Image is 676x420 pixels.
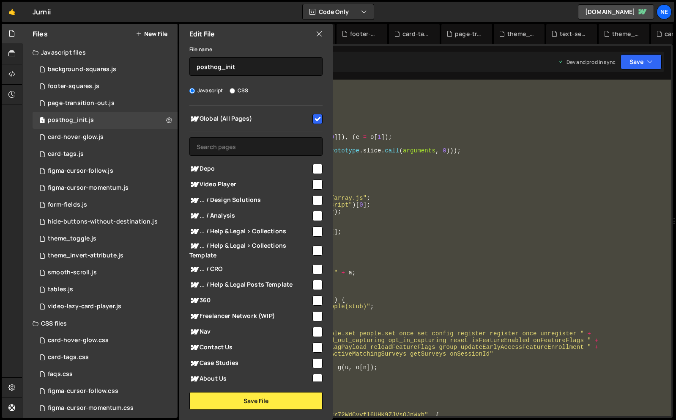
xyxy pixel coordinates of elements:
[33,163,178,180] div: 16694/46742.js
[189,264,311,274] span: ... / CRO
[33,146,178,163] div: 16694/46844.js
[22,44,178,61] div: Javascript files
[48,235,96,243] div: theme_toggle.js
[48,184,129,192] div: figma-cursor-momentum.js
[48,252,123,260] div: theme_invert-attribute.js
[657,4,672,19] a: Ne
[507,30,534,38] div: theme_toggle.js
[350,30,377,38] div: footer-squares.js
[33,230,178,247] div: 16694/47813.js
[189,280,311,290] span: ... / Help & Legal Posts Template
[48,133,104,141] div: card-hover-glow.js
[48,370,73,378] div: faqs.css
[40,118,45,124] span: 1
[33,95,178,112] div: 16694/47814.js
[2,2,22,22] a: 🤙
[48,269,97,276] div: smooth-scroll.js
[33,129,178,146] div: 16694/47634.js
[189,137,323,156] input: Search pages
[33,366,178,383] div: 16694/45746.css
[33,112,178,129] div: 16694/48034.js
[189,86,223,95] label: Javascript
[33,383,178,400] div: 16694/46743.css
[189,358,311,368] span: Case Studies
[33,264,178,281] div: 16694/45609.js
[33,213,178,230] div: 16694/45914.js
[303,4,374,19] button: Code Only
[189,45,212,54] label: File name
[402,30,430,38] div: card-tags.css
[578,4,654,19] a: [DOMAIN_NAME]
[189,374,311,384] span: About Us
[136,30,167,37] button: New File
[189,343,311,353] span: Contact Us
[33,78,178,95] div: 16694/47939.js
[48,167,113,175] div: figma-cursor-follow.js
[48,150,84,158] div: card-tags.js
[48,286,73,293] div: tables.js
[33,349,178,366] div: 16694/46845.css
[33,7,51,17] div: Jurnii
[33,29,48,39] h2: Files
[48,387,118,395] div: figma-cursor-follow.css
[560,30,587,38] div: text-select-colour.css
[230,88,235,94] input: CSS
[48,83,99,90] div: footer-squares.js
[189,195,311,205] span: ... / Design Solutions
[48,404,134,412] div: figma-cursor-momentum.css
[612,30,639,38] div: theme_invert-attribute.js
[48,354,89,361] div: card-tags.css
[189,164,311,174] span: Depo
[33,247,178,264] div: 16694/46553.js
[48,303,121,310] div: video-lazy-card-player.js
[558,58,616,66] div: Dev and prod in sync
[189,211,311,221] span: ... / Analysis
[455,30,482,38] div: page-transition-out.js
[33,61,178,78] div: 16694/46977.js
[48,218,158,226] div: hide-buttons-without-destination.js
[33,180,178,196] div: 16694/47251.js
[48,201,87,209] div: form-fields.js
[33,298,178,315] div: 16694/45896.js
[33,400,178,417] div: 16694/47252.css
[22,315,178,332] div: CSS files
[189,327,311,337] span: Nav
[33,281,178,298] div: 16694/47250.js
[621,54,662,69] button: Save
[48,337,109,344] div: card-hover-glow.css
[189,241,311,260] span: ... / Help & Legal > Collections Template
[33,196,178,213] div: 16694/45608.js
[189,57,323,76] input: Name
[48,99,115,107] div: page-transition-out.js
[189,296,311,306] span: 360
[189,88,195,94] input: Javascript
[33,332,178,349] div: 16694/47633.css
[189,311,311,321] span: Freelancer Network (WIP)
[189,227,311,237] span: ... / Help & Legal > Collections
[230,86,248,95] label: CSS
[189,29,215,39] h2: Edit File
[189,392,323,410] button: Save File
[189,114,311,124] span: Global (All Pages)
[48,116,94,124] div: posthog_init.js
[48,66,116,73] div: background-squares.js
[189,180,311,190] span: Video Player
